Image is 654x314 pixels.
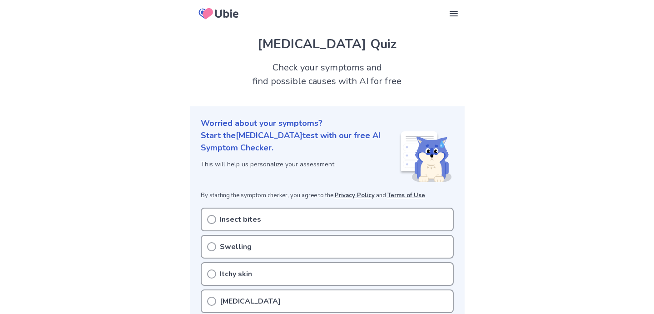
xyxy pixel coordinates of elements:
p: Worried about your symptoms? [201,117,454,130]
p: [MEDICAL_DATA] [220,296,281,307]
a: Terms of Use [387,191,425,199]
p: This will help us personalize your assessment. [201,159,399,169]
h2: Check your symptoms and find possible causes with AI for free [190,61,465,88]
p: Itchy skin [220,269,252,279]
a: Privacy Policy [335,191,375,199]
p: Swelling [220,241,252,252]
img: Shiba [399,131,452,182]
p: By starting the symptom checker, you agree to the and [201,191,454,200]
p: Start the [MEDICAL_DATA] test with our free AI Symptom Checker. [201,130,399,154]
p: Insect bites [220,214,261,225]
h1: [MEDICAL_DATA] Quiz [201,35,454,54]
